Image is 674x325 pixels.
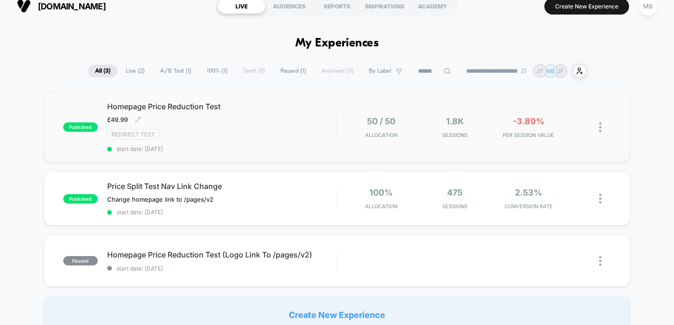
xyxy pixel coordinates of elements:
span: Allocation [365,132,397,138]
span: -3.89% [513,116,544,126]
span: 475 [447,188,462,197]
span: published [63,194,98,204]
span: Paused ( 1 ) [273,65,313,77]
span: paused [63,256,98,265]
span: 100% ( 1 ) [200,65,234,77]
span: Redirect Test [107,129,159,140]
span: Homepage Price Reduction Test [107,102,337,111]
span: Live ( 2 ) [119,65,152,77]
img: close [599,194,601,204]
span: 1.8k [446,116,464,126]
span: £49.99 [107,116,128,123]
span: 100% [369,188,393,197]
p: JF [557,68,564,75]
span: CONVERSION RATE [494,203,563,210]
span: [DOMAIN_NAME] [38,1,106,11]
p: JT [536,68,543,75]
span: PER SESSION VALUE [494,132,563,138]
span: start date: [DATE] [107,145,337,152]
span: Sessions [420,132,489,138]
span: 50 / 50 [367,116,396,126]
img: end [521,68,527,74]
span: Change homepage link to /pages/v2 [107,196,213,203]
img: close [599,256,601,266]
span: By Label [369,68,391,75]
span: A/B Test ( 1 ) [153,65,198,77]
span: start date: [DATE] [107,265,337,272]
h1: My Experiences [295,37,379,50]
span: All ( 3 ) [88,65,117,77]
span: Sessions [420,203,489,210]
img: close [599,122,601,132]
span: start date: [DATE] [107,209,337,216]
span: Homepage Price Reduction Test (Logo Link To /pages/v2) [107,250,337,259]
span: Allocation [365,203,397,210]
p: MB [546,68,555,75]
span: published [63,122,98,132]
span: Price Split Test Nav Link Change [107,181,337,191]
